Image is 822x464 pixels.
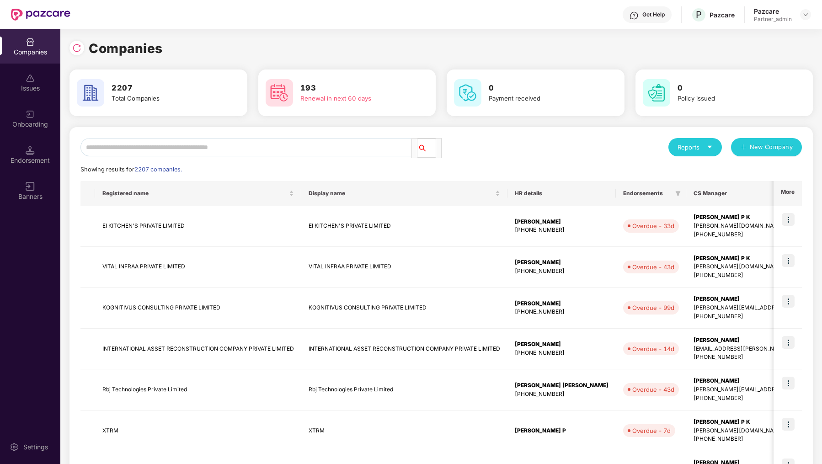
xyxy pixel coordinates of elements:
button: search [417,139,436,158]
img: svg+xml;base64,PHN2ZyBpZD0iSXNzdWVzX2Rpc2FibGVkIiB4bWxucz0iaHR0cDovL3d3dy53My5vcmcvMjAwMC9zdmciIH... [26,74,35,83]
div: Total Companies [112,94,218,103]
td: INTERNATIONAL ASSET RECONSTRUCTION COMPANY PRIVATE LIMITED [95,329,301,370]
h3: 193 [300,82,406,94]
td: XTRM [301,411,507,452]
td: VITAL INFRAA PRIVATE LIMITED [95,247,301,288]
span: 2207 companies. [134,166,182,173]
div: [PHONE_NUMBER] [515,267,608,276]
span: Showing results for [80,166,182,173]
h3: 0 [678,82,784,94]
div: Policy issued [678,94,784,103]
img: svg+xml;base64,PHN2ZyBpZD0iU2V0dGluZy0yMHgyMCIgeG1sbnM9Imh0dHA6Ly93d3cudzMub3JnLzIwMDAvc3ZnIiB3aW... [10,443,19,452]
div: [PHONE_NUMBER] [515,308,608,316]
img: svg+xml;base64,PHN2ZyB4bWxucz0iaHR0cDovL3d3dy53My5vcmcvMjAwMC9zdmciIHdpZHRoPSI2MCIgaGVpZ2h0PSI2MC... [454,79,481,107]
div: Overdue - 7d [632,426,671,435]
button: plusNew Company [731,138,802,156]
h1: Companies [89,38,163,59]
img: icon [782,377,795,389]
div: [PERSON_NAME] [515,299,608,308]
div: Overdue - 43d [632,262,674,272]
div: Overdue - 43d [632,385,674,394]
img: svg+xml;base64,PHN2ZyBpZD0iQ29tcGFuaWVzIiB4bWxucz0iaHR0cDovL3d3dy53My5vcmcvMjAwMC9zdmciIHdpZHRoPS... [26,37,35,47]
span: filter [675,191,681,196]
h3: 0 [489,82,595,94]
div: Overdue - 99d [632,303,674,312]
img: icon [782,213,795,226]
div: Settings [21,443,51,452]
img: svg+xml;base64,PHN2ZyBpZD0iRHJvcGRvd24tMzJ4MzIiIHhtbG5zPSJodHRwOi8vd3d3LnczLm9yZy8yMDAwL3N2ZyIgd2... [802,11,809,18]
div: [PERSON_NAME] [PERSON_NAME] [515,381,608,390]
td: EI KITCHEN'S PRIVATE LIMITED [301,206,507,247]
span: Endorsements [623,190,672,197]
td: KOGNITIVUS CONSULTING PRIVATE LIMITED [301,288,507,329]
div: [PERSON_NAME] [515,218,608,226]
td: INTERNATIONAL ASSET RECONSTRUCTION COMPANY PRIVATE LIMITED [301,329,507,370]
span: caret-down [707,144,713,150]
img: New Pazcare Logo [11,9,70,21]
div: [PERSON_NAME] [515,340,608,349]
div: Overdue - 33d [632,221,674,230]
th: HR details [507,181,616,206]
span: New Company [750,143,793,152]
img: svg+xml;base64,PHN2ZyB4bWxucz0iaHR0cDovL3d3dy53My5vcmcvMjAwMC9zdmciIHdpZHRoPSI2MCIgaGVpZ2h0PSI2MC... [77,79,104,107]
td: KOGNITIVUS CONSULTING PRIVATE LIMITED [95,288,301,329]
div: [PHONE_NUMBER] [515,390,608,399]
img: svg+xml;base64,PHN2ZyB3aWR0aD0iMTYiIGhlaWdodD0iMTYiIHZpZXdCb3g9IjAgMCAxNiAxNiIgZmlsbD0ibm9uZSIgeG... [26,182,35,191]
td: EI KITCHEN'S PRIVATE LIMITED [95,206,301,247]
div: [PHONE_NUMBER] [515,349,608,357]
h3: 2207 [112,82,218,94]
img: icon [782,295,795,308]
img: icon [782,336,795,349]
td: Rbj Technologies Private Limited [95,369,301,411]
span: plus [740,144,746,151]
div: [PERSON_NAME] [515,258,608,267]
img: icon [782,418,795,431]
span: filter [673,188,683,199]
div: Payment received [489,94,595,103]
span: P [696,9,702,20]
div: Pazcare [754,7,792,16]
img: svg+xml;base64,PHN2ZyB3aWR0aD0iMTQuNSIgaGVpZ2h0PSIxNC41IiB2aWV3Qm94PSIwIDAgMTYgMTYiIGZpbGw9Im5vbm... [26,146,35,155]
td: Rbj Technologies Private Limited [301,369,507,411]
th: Display name [301,181,507,206]
div: Overdue - 14d [632,344,674,353]
img: svg+xml;base64,PHN2ZyBpZD0iUmVsb2FkLTMyeDMyIiB4bWxucz0iaHR0cDovL3d3dy53My5vcmcvMjAwMC9zdmciIHdpZH... [72,43,81,53]
div: [PHONE_NUMBER] [515,226,608,235]
span: search [417,144,436,152]
th: More [774,181,802,206]
div: Pazcare [710,11,735,19]
td: XTRM [95,411,301,452]
div: Reports [678,143,713,152]
span: Display name [309,190,493,197]
img: svg+xml;base64,PHN2ZyB3aWR0aD0iMjAiIGhlaWdodD0iMjAiIHZpZXdCb3g9IjAgMCAyMCAyMCIgZmlsbD0ibm9uZSIgeG... [26,110,35,119]
div: Get Help [642,11,665,18]
th: Registered name [95,181,301,206]
img: svg+xml;base64,PHN2ZyBpZD0iSGVscC0zMngzMiIgeG1sbnM9Imh0dHA6Ly93d3cudzMub3JnLzIwMDAvc3ZnIiB3aWR0aD... [630,11,639,20]
span: Registered name [102,190,287,197]
img: icon [782,254,795,267]
td: VITAL INFRAA PRIVATE LIMITED [301,247,507,288]
div: Renewal in next 60 days [300,94,406,103]
img: svg+xml;base64,PHN2ZyB4bWxucz0iaHR0cDovL3d3dy53My5vcmcvMjAwMC9zdmciIHdpZHRoPSI2MCIgaGVpZ2h0PSI2MC... [643,79,670,107]
div: Partner_admin [754,16,792,23]
div: [PERSON_NAME] P [515,427,608,435]
img: svg+xml;base64,PHN2ZyB4bWxucz0iaHR0cDovL3d3dy53My5vcmcvMjAwMC9zdmciIHdpZHRoPSI2MCIgaGVpZ2h0PSI2MC... [266,79,293,107]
